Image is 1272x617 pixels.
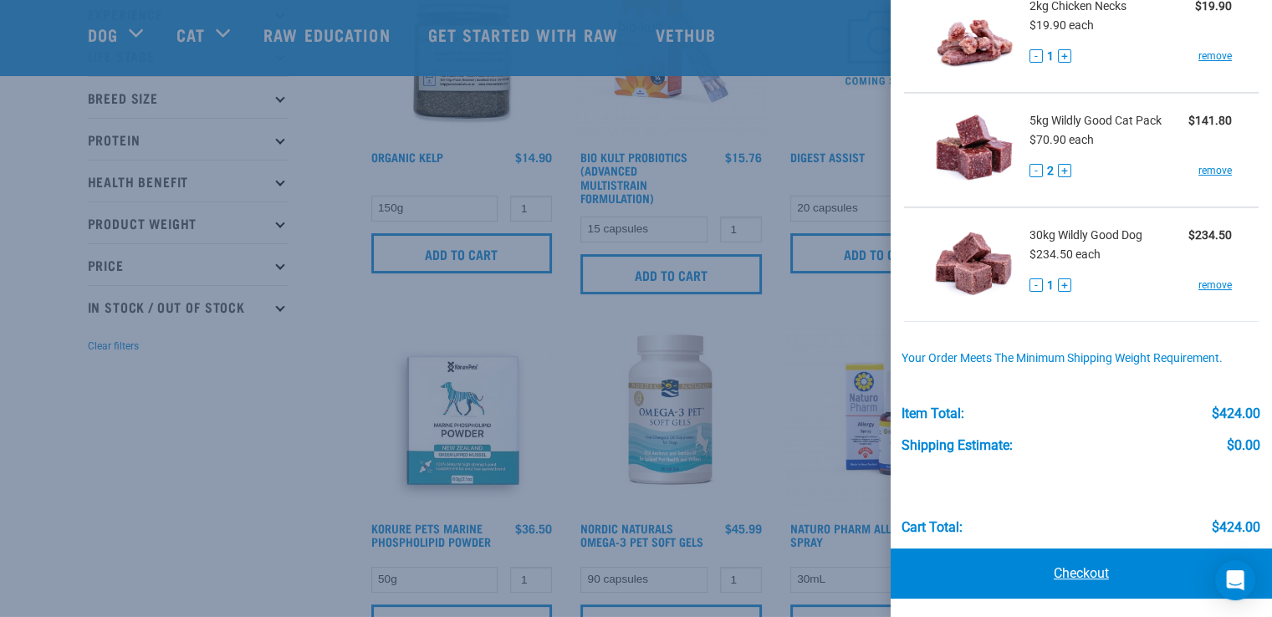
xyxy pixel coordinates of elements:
button: + [1058,49,1071,63]
button: + [1058,278,1071,292]
a: remove [1198,278,1232,293]
a: Checkout [891,548,1272,599]
span: $19.90 each [1029,18,1094,32]
strong: $234.50 [1188,228,1232,242]
span: 30kg Wildly Good Dog [1029,227,1142,244]
div: Open Intercom Messenger [1215,560,1255,600]
img: Wildly Good Cat Pack [931,107,1017,193]
a: remove [1198,163,1232,178]
span: 2 [1047,162,1054,180]
button: + [1058,164,1071,177]
span: $70.90 each [1029,133,1094,146]
div: Item Total: [902,406,964,421]
span: 5kg Wildly Good Cat Pack [1029,112,1162,130]
img: Wildly Good Dog Pack (Standard) [931,222,1017,308]
strong: $141.80 [1188,114,1232,127]
span: 1 [1047,277,1054,294]
div: $424.00 [1212,520,1260,535]
div: Your order meets the minimum shipping weight requirement. [902,352,1260,365]
button: - [1029,164,1043,177]
div: $424.00 [1212,406,1260,421]
a: remove [1198,48,1232,64]
span: 1 [1047,48,1054,65]
span: $234.50 each [1029,247,1101,261]
div: Cart total: [902,520,963,535]
div: Shipping Estimate: [902,438,1013,453]
div: $0.00 [1227,438,1260,453]
button: - [1029,49,1043,63]
button: - [1029,278,1043,292]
